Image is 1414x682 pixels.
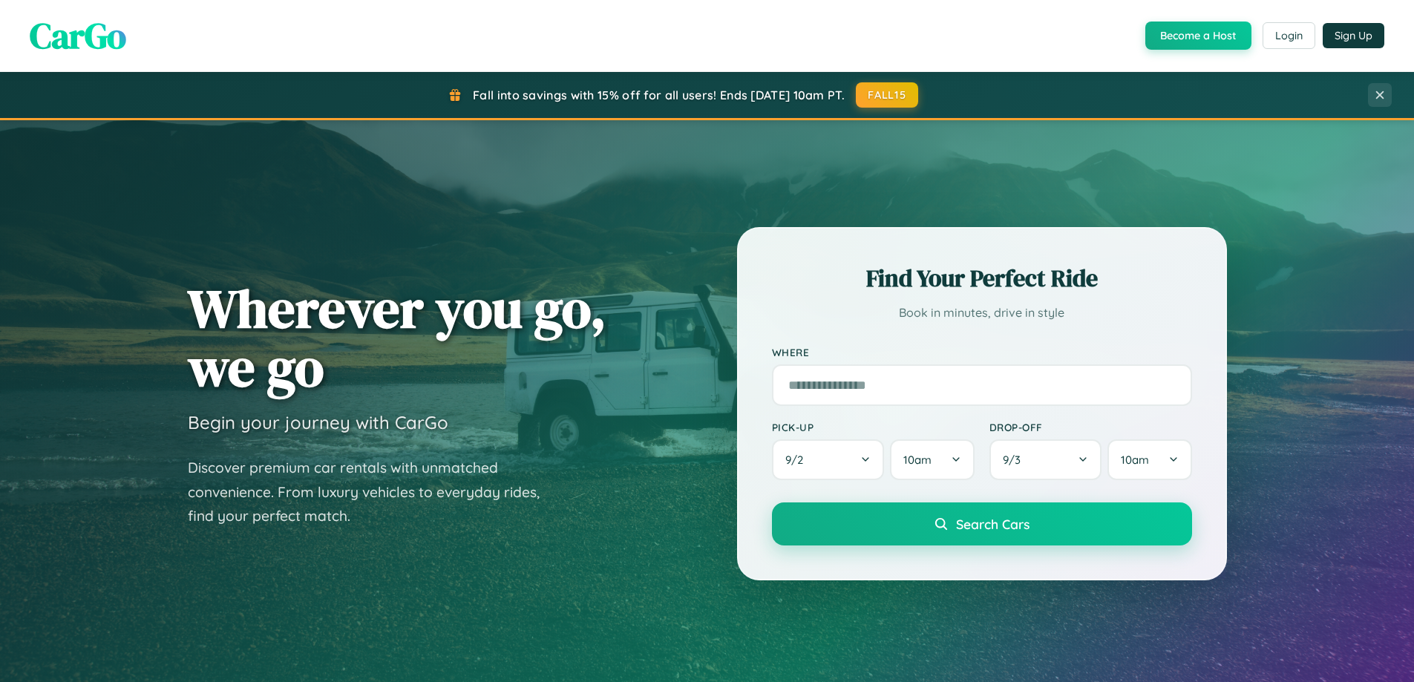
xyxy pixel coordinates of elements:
[188,411,448,433] h3: Begin your journey with CarGo
[956,516,1030,532] span: Search Cars
[989,421,1192,433] label: Drop-off
[1121,453,1149,467] span: 10am
[1107,439,1191,480] button: 10am
[1263,22,1315,49] button: Login
[785,453,811,467] span: 9 / 2
[1323,23,1384,48] button: Sign Up
[772,346,1192,358] label: Where
[772,302,1192,324] p: Book in minutes, drive in style
[772,502,1192,545] button: Search Cars
[1145,22,1251,50] button: Become a Host
[473,88,845,102] span: Fall into savings with 15% off for all users! Ends [DATE] 10am PT.
[989,439,1102,480] button: 9/3
[890,439,974,480] button: 10am
[30,11,126,60] span: CarGo
[856,82,918,108] button: FALL15
[772,439,885,480] button: 9/2
[903,453,932,467] span: 10am
[188,279,606,396] h1: Wherever you go, we go
[188,456,559,528] p: Discover premium car rentals with unmatched convenience. From luxury vehicles to everyday rides, ...
[772,262,1192,295] h2: Find Your Perfect Ride
[1003,453,1028,467] span: 9 / 3
[772,421,975,433] label: Pick-up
